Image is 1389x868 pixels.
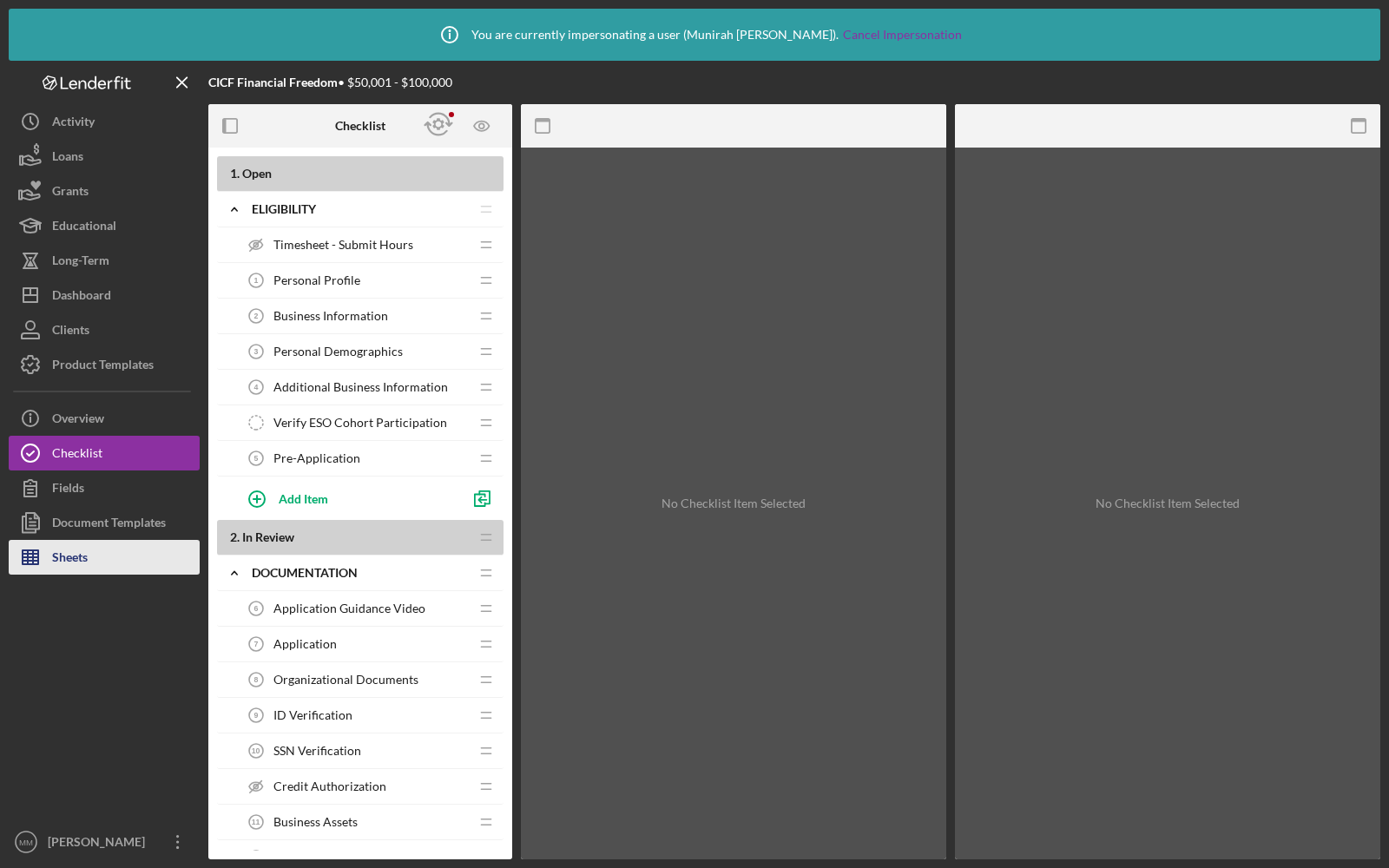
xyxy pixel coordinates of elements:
button: Sheets [9,540,200,575]
span: Personal Profile [273,273,360,287]
div: Educational [52,208,116,247]
button: Loans [9,139,200,174]
div: No Checklist Item Selected [662,496,806,510]
tspan: 9 [254,711,259,720]
div: Activity [52,104,95,143]
div: Product Templates [52,347,154,386]
button: Educational [9,208,200,243]
tspan: 4 [254,383,259,391]
span: 1 . [230,166,240,181]
span: Pre-Application [273,451,360,465]
tspan: 8 [254,675,259,684]
button: Add Item [234,481,460,516]
div: Dashboard [52,278,111,317]
button: Overview [9,401,200,436]
div: No Checklist Item Selected [1096,496,1240,510]
button: Document Templates [9,505,200,540]
button: Clients [9,312,200,347]
span: Application Guidance Video [273,602,425,615]
button: Dashboard [9,278,200,312]
button: Preview as [463,107,502,146]
b: CICF Financial Freedom [208,75,338,89]
span: Credit Authorization [273,779,386,793]
div: Clients [52,312,89,352]
tspan: 11 [252,818,260,826]
div: Grants [52,174,89,213]
div: Checklist [52,436,102,475]
span: Business Assets [273,815,358,829]
tspan: 5 [254,454,259,463]
div: You are currently impersonating a user ( Munirah [PERSON_NAME] ). [428,13,962,56]
tspan: 10 [252,746,260,755]
span: Additional Business Information [273,380,448,394]
div: [PERSON_NAME] [43,825,156,864]
div: Document Templates [52,505,166,544]
div: Add Item [279,482,328,515]
span: SSN Verification [273,744,361,758]
text: MM [19,838,33,847]
span: In Review [242,529,294,544]
tspan: 6 [254,604,259,613]
div: Long-Term [52,243,109,282]
button: Fields [9,470,200,505]
button: Activity [9,104,200,139]
div: Overview [52,401,104,440]
tspan: 7 [254,640,259,648]
button: Long-Term [9,243,200,278]
span: Personal Demographics [273,345,403,358]
button: Grants [9,174,200,208]
button: MM[PERSON_NAME] [9,825,200,859]
span: Organizational Documents [273,673,418,687]
span: ID Verification [273,708,352,722]
tspan: 2 [254,312,259,320]
div: Sheets [52,540,88,579]
div: Loans [52,139,83,178]
div: Fields [52,470,84,510]
b: Checklist [335,119,385,133]
span: Business Information [273,309,388,323]
div: • $50,001 - $100,000 [208,76,452,89]
span: Timesheet - Submit Hours [273,238,413,252]
span: Business Tax Returns (2yrs) [273,851,418,865]
span: 2 . [230,529,240,544]
button: Product Templates [9,347,200,382]
div: Documentation [252,566,469,580]
tspan: 3 [254,347,259,356]
span: Open [242,166,272,181]
span: Verify ESO Cohort Participation [273,416,447,430]
tspan: 1 [254,276,259,285]
span: Application [273,637,337,651]
div: Eligibility [252,202,469,216]
button: Checklist [9,436,200,470]
a: Cancel Impersonation [843,28,962,42]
